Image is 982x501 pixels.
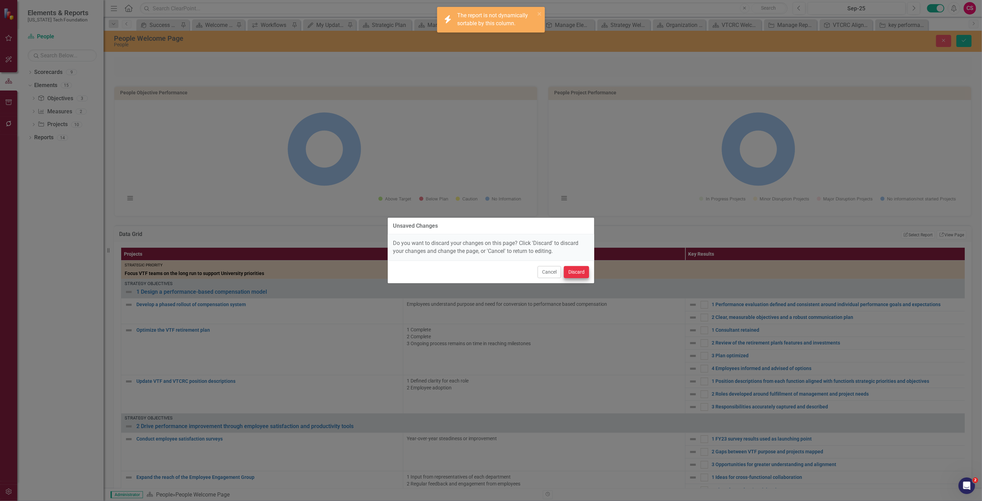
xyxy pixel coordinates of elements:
[388,234,594,261] div: Do you want to discard your changes on this page? Click 'Discard' to discard your changes and cha...
[537,10,542,18] button: close
[973,478,978,483] span: 2
[393,223,438,229] div: Unsaved Changes
[959,478,975,494] iframe: Intercom live chat
[538,266,561,278] button: Cancel
[564,266,589,278] button: Discard
[457,12,535,28] div: The report is not dynamically sortable by this column.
